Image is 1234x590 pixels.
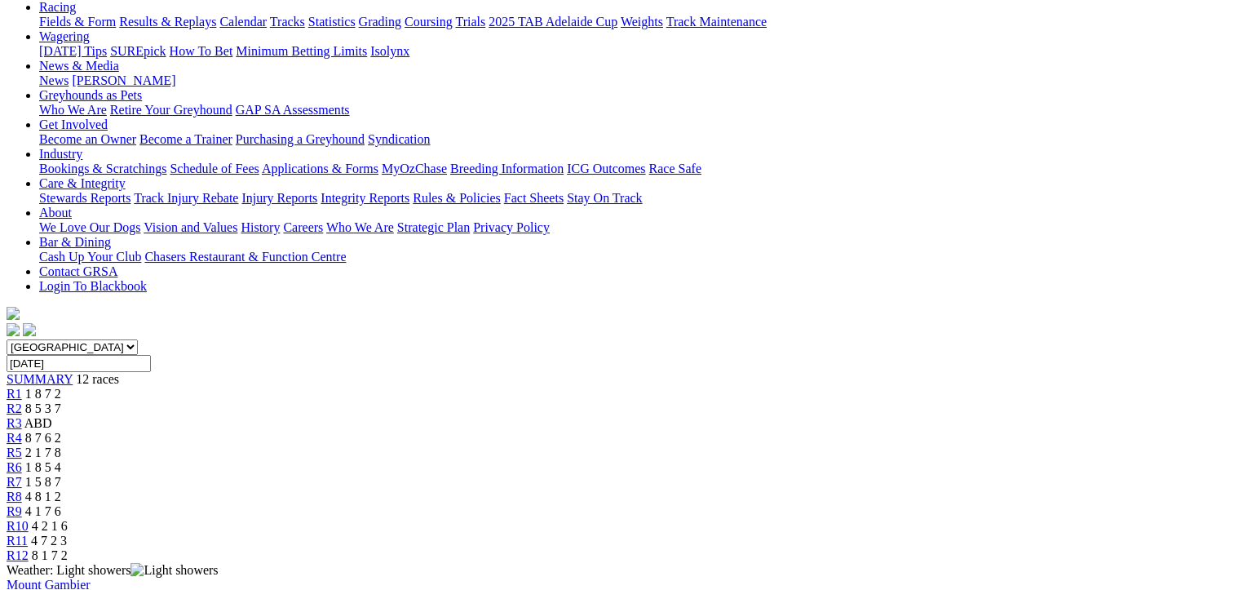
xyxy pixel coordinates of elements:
a: Syndication [368,132,430,146]
a: Bookings & Scratchings [39,162,166,175]
img: twitter.svg [23,323,36,336]
span: 4 2 1 6 [32,519,68,533]
a: Race Safe [648,162,701,175]
div: Bar & Dining [39,250,1227,264]
img: Light showers [130,563,218,578]
span: 8 1 7 2 [32,548,68,562]
span: 4 1 7 6 [25,504,61,518]
a: Who We Are [326,220,394,234]
div: Industry [39,162,1227,176]
span: 12 races [76,372,119,386]
div: Care & Integrity [39,191,1227,206]
a: R9 [7,504,22,518]
div: Wagering [39,44,1227,59]
a: R8 [7,490,22,503]
a: ICG Outcomes [567,162,645,175]
span: R12 [7,548,29,562]
a: News [39,73,69,87]
a: R4 [7,431,22,445]
a: Contact GRSA [39,264,117,278]
a: Grading [359,15,401,29]
a: Careers [283,220,323,234]
a: Applications & Forms [262,162,378,175]
a: R2 [7,401,22,415]
a: Get Involved [39,118,108,131]
a: News & Media [39,59,119,73]
a: Stewards Reports [39,191,130,205]
a: Care & Integrity [39,176,126,190]
img: logo-grsa-white.png [7,307,20,320]
a: Results & Replays [119,15,216,29]
div: Greyhounds as Pets [39,103,1227,118]
a: Become an Owner [39,132,136,146]
a: Who We Are [39,103,107,117]
div: About [39,220,1227,235]
a: SUREpick [110,44,166,58]
span: Weather: Light showers [7,563,219,577]
a: Trials [455,15,485,29]
a: [DATE] Tips [39,44,107,58]
span: 1 8 7 2 [25,387,61,401]
a: Greyhounds as Pets [39,88,142,102]
span: 1 8 5 4 [25,460,61,474]
a: MyOzChase [382,162,447,175]
span: 4 7 2 3 [31,534,67,548]
a: History [241,220,280,234]
span: 4 8 1 2 [25,490,61,503]
a: 2025 TAB Adelaide Cup [489,15,617,29]
a: Purchasing a Greyhound [236,132,365,146]
a: Fact Sheets [504,191,564,205]
a: Breeding Information [450,162,564,175]
a: R7 [7,475,22,489]
span: 1 5 8 7 [25,475,61,489]
a: Vision and Values [144,220,237,234]
span: 2 1 7 8 [25,446,61,459]
span: ABD [24,416,52,430]
a: Wagering [39,29,90,43]
a: R10 [7,519,29,533]
a: Stay On Track [567,191,642,205]
a: R6 [7,460,22,474]
a: We Love Our Dogs [39,220,140,234]
a: About [39,206,72,220]
a: Retire Your Greyhound [110,103,232,117]
a: Cash Up Your Club [39,250,141,264]
a: Industry [39,147,82,161]
a: Strategic Plan [397,220,470,234]
a: R5 [7,446,22,459]
a: Coursing [405,15,453,29]
a: Track Maintenance [666,15,767,29]
a: R1 [7,387,22,401]
a: Privacy Policy [473,220,550,234]
a: Statistics [308,15,356,29]
a: GAP SA Assessments [236,103,350,117]
img: facebook.svg [7,323,20,336]
a: Become a Trainer [139,132,232,146]
a: Bar & Dining [39,235,111,249]
a: Calendar [219,15,267,29]
div: Get Involved [39,132,1227,147]
div: Racing [39,15,1227,29]
a: Integrity Reports [321,191,409,205]
span: 8 7 6 2 [25,431,61,445]
a: Injury Reports [241,191,317,205]
span: 8 5 3 7 [25,401,61,415]
span: SUMMARY [7,372,73,386]
a: R11 [7,534,28,548]
div: News & Media [39,73,1227,88]
a: Weights [621,15,663,29]
a: How To Bet [170,44,233,58]
a: Fields & Form [39,15,116,29]
input: Select date [7,355,151,372]
a: Login To Blackbook [39,279,147,293]
a: Tracks [270,15,305,29]
a: Minimum Betting Limits [236,44,367,58]
a: Schedule of Fees [170,162,259,175]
